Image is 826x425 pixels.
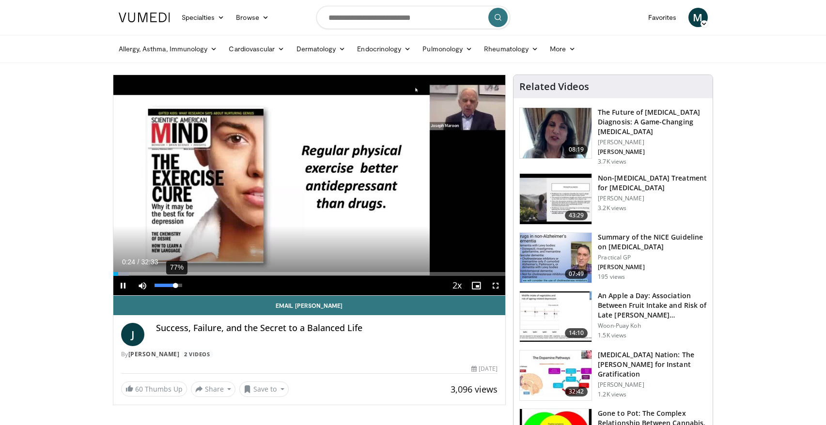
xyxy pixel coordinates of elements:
p: 1.2K views [598,391,626,398]
span: 0:24 [122,258,135,266]
span: 43:29 [565,211,588,220]
a: Specialties [176,8,231,27]
h3: An Apple a Day: Association Between Fruit Intake and Risk of Late [PERSON_NAME]… [598,291,707,320]
div: Progress Bar [113,272,506,276]
img: 5773f076-af47-4b25-9313-17a31d41bb95.150x105_q85_crop-smart_upscale.jpg [520,108,592,158]
a: [PERSON_NAME] [128,350,180,358]
span: 60 [135,384,143,394]
a: Cardiovascular [223,39,290,59]
a: Browse [230,8,275,27]
p: [PERSON_NAME] [598,195,707,202]
button: Enable picture-in-picture mode [467,276,486,295]
a: More [544,39,581,59]
a: 60 Thumbs Up [121,381,187,396]
p: [PERSON_NAME] [598,148,707,156]
a: Email [PERSON_NAME] [113,296,506,315]
span: 3,096 views [451,383,498,395]
a: M [688,8,708,27]
img: eb9441ca-a77b-433d-ba99-36af7bbe84ad.150x105_q85_crop-smart_upscale.jpg [520,174,592,224]
div: By [121,350,498,359]
span: 14:10 [565,328,588,338]
p: 1.5K views [598,332,626,339]
span: 32:33 [141,258,158,266]
a: 08:19 The Future of [MEDICAL_DATA] Diagnosis: A Game-Changing [MEDICAL_DATA] [PERSON_NAME] [PERSO... [519,107,707,166]
span: 07:49 [565,269,588,279]
p: 3.7K views [598,158,626,166]
button: Fullscreen [486,276,505,295]
h4: Related Videos [519,81,589,92]
video-js: Video Player [113,75,506,296]
a: 2 Videos [181,350,213,358]
a: 32:42 [MEDICAL_DATA] Nation: The [PERSON_NAME] for Instant Gratification [PERSON_NAME] 1.2K views [519,350,707,401]
a: Endocrinology [351,39,417,59]
a: 14:10 An Apple a Day: Association Between Fruit Intake and Risk of Late [PERSON_NAME]… Woon-Puay ... [519,291,707,342]
button: Mute [133,276,152,295]
p: [PERSON_NAME] [598,381,707,389]
img: 8e949c61-8397-4eef-823a-95680e5d1ed1.150x105_q85_crop-smart_upscale.jpg [520,233,592,283]
h3: The Future of [MEDICAL_DATA] Diagnosis: A Game-Changing [MEDICAL_DATA] [598,107,707,137]
span: / [138,258,140,266]
button: Playback Rate [447,276,467,295]
p: 3.2K views [598,204,626,212]
p: [PERSON_NAME] [598,263,707,271]
p: [PERSON_NAME] [598,138,707,146]
p: Woon-Puay Koh [598,322,707,330]
p: 195 views [598,273,625,281]
h3: Summary of the NICE Guideline on [MEDICAL_DATA] [598,232,707,252]
a: Dermatology [291,39,352,59]
a: 07:49 Summary of the NICE Guideline on [MEDICAL_DATA] Practical GP [PERSON_NAME] 195 views [519,232,707,284]
a: Favorites [642,8,683,27]
h4: Success, Failure, and the Secret to a Balanced Life [156,323,498,334]
span: 08:19 [565,145,588,154]
a: Allergy, Asthma, Immunology [113,39,223,59]
img: 0fb96a29-ee07-42a6-afe7-0422f9702c53.150x105_q85_crop-smart_upscale.jpg [520,291,592,342]
a: 43:29 Non-[MEDICAL_DATA] Treatment for [MEDICAL_DATA] [PERSON_NAME] 3.2K views [519,173,707,225]
span: 32:42 [565,387,588,396]
a: Rheumatology [478,39,544,59]
button: Pause [113,276,133,295]
button: Share [191,381,236,397]
button: Save to [239,381,289,397]
div: [DATE] [471,364,498,373]
p: Practical GP [598,254,707,261]
img: 8c144ef5-ad01-46b8-bbf2-304ffe1f6934.150x105_q85_crop-smart_upscale.jpg [520,350,592,401]
img: VuMedi Logo [119,13,170,22]
a: Pulmonology [417,39,478,59]
a: J [121,323,144,346]
h3: Non-[MEDICAL_DATA] Treatment for [MEDICAL_DATA] [598,173,707,193]
h3: [MEDICAL_DATA] Nation: The [PERSON_NAME] for Instant Gratification [598,350,707,379]
input: Search topics, interventions [316,6,510,29]
div: Volume Level [155,284,182,287]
